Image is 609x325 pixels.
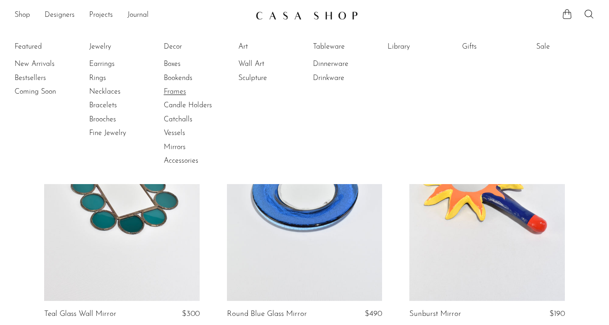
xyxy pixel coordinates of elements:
[164,87,232,97] a: Frames
[89,10,113,21] a: Projects
[44,310,116,318] a: Teal Glass Wall Mirror
[365,310,382,318] span: $490
[164,40,232,168] ul: Decor
[89,128,157,138] a: Fine Jewelry
[164,128,232,138] a: Vessels
[462,40,530,57] ul: Gifts
[89,40,157,140] ul: Jewelry
[238,59,307,69] a: Wall Art
[164,73,232,83] a: Bookends
[15,57,83,99] ul: Featured
[313,59,381,69] a: Dinnerware
[89,73,157,83] a: Rings
[89,100,157,110] a: Bracelets
[388,42,456,52] a: Library
[313,40,381,85] ul: Tableware
[164,59,232,69] a: Boxes
[536,40,604,57] ul: Sale
[388,40,456,57] ul: Library
[238,73,307,83] a: Sculpture
[15,8,248,23] nav: Desktop navigation
[549,310,565,318] span: $190
[409,310,461,318] a: Sunburst Mirror
[15,10,30,21] a: Shop
[164,100,232,110] a: Candle Holders
[15,59,83,69] a: New Arrivals
[15,73,83,83] a: Bestsellers
[536,42,604,52] a: Sale
[182,310,200,318] span: $300
[164,115,232,125] a: Catchalls
[164,42,232,52] a: Decor
[462,42,530,52] a: Gifts
[227,310,307,318] a: Round Blue Glass Mirror
[164,142,232,152] a: Mirrors
[89,87,157,97] a: Necklaces
[313,73,381,83] a: Drinkware
[89,115,157,125] a: Brooches
[313,42,381,52] a: Tableware
[15,87,83,97] a: Coming Soon
[15,8,248,23] ul: NEW HEADER MENU
[89,42,157,52] a: Jewelry
[45,10,75,21] a: Designers
[89,59,157,69] a: Earrings
[238,42,307,52] a: Art
[127,10,149,21] a: Journal
[238,40,307,85] ul: Art
[164,156,232,166] a: Accessories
